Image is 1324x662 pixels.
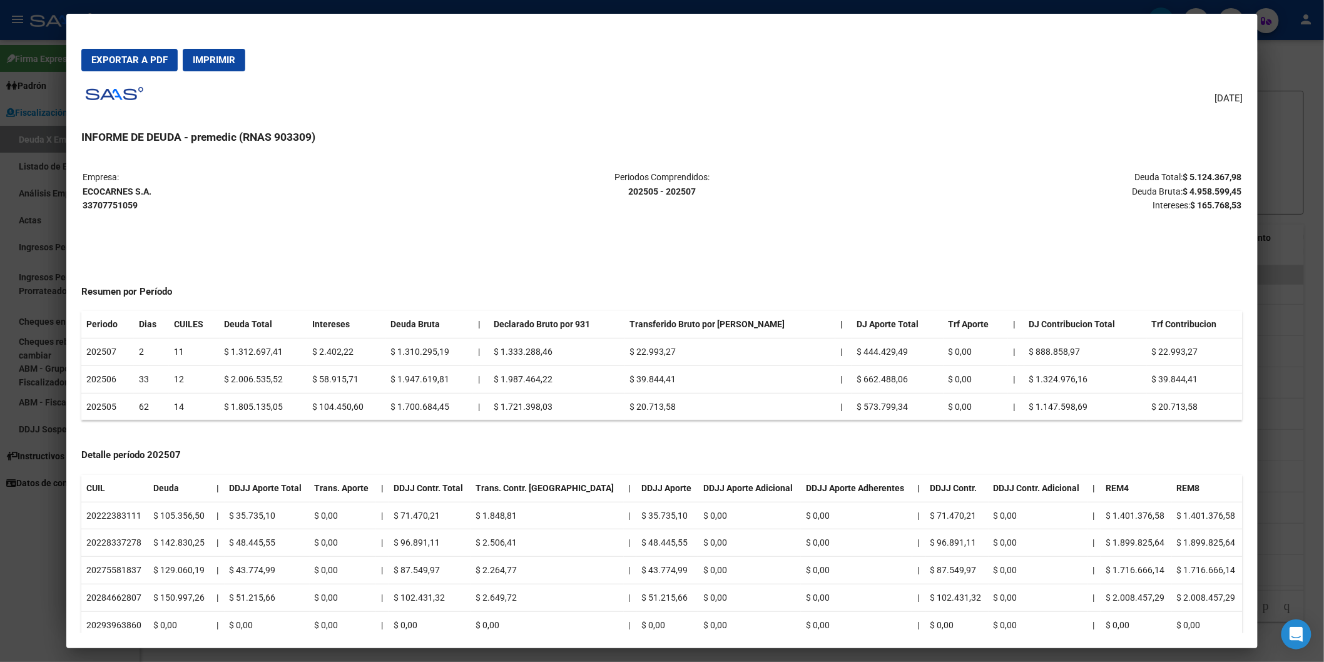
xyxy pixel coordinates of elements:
th: Trf Contribucion [1147,311,1243,338]
th: CUIL [81,475,148,502]
td: | [376,557,389,584]
td: $ 0,00 [698,611,801,639]
td: | [624,584,637,611]
td: $ 0,00 [1101,611,1171,639]
span: Exportar a PDF [91,54,168,66]
td: $ 0,00 [310,584,376,611]
td: | [211,557,225,584]
td: | [1088,557,1101,584]
th: Periodo [81,311,134,338]
th: DDJJ Contr. Total [389,475,471,502]
td: $ 0,00 [698,557,801,584]
td: | [835,393,852,420]
p: Empresa: [83,170,468,213]
td: $ 2.506,41 [471,529,623,557]
td: $ 35.735,10 [636,502,698,529]
td: $ 1.947.619,81 [385,365,473,393]
td: $ 43.774,99 [636,557,698,584]
th: | [912,475,925,502]
td: 20284662807 [81,584,148,611]
td: $ 20.713,58 [1147,393,1243,420]
td: $ 0,00 [801,611,912,639]
td: | [211,502,225,529]
td: | [211,584,225,611]
td: $ 0,00 [989,557,1088,584]
td: 202507 [81,339,134,366]
th: DDJJ Aporte Adicional [698,475,801,502]
h4: Resumen por Período [81,285,1243,299]
td: | [912,584,925,611]
td: $ 1.987.464,22 [489,365,625,393]
td: $ 1.312.697,41 [220,339,307,366]
td: 20222383111 [81,502,148,529]
td: | [1088,584,1101,611]
td: 62 [134,393,169,420]
td: $ 48.445,55 [636,529,698,557]
td: $ 51.215,66 [636,584,698,611]
td: | [376,584,389,611]
strong: ECOCARNES S.A. 33707751059 [83,186,151,211]
strong: 202505 - 202507 [628,186,696,196]
td: | [211,611,225,639]
td: | [1088,611,1101,639]
span: Imprimir [193,54,235,66]
td: $ 96.891,11 [389,529,471,557]
td: $ 2.649,72 [471,584,623,611]
td: $ 2.402,22 [307,339,385,366]
strong: $ 4.958.599,45 [1183,186,1241,196]
td: $ 0,00 [989,584,1088,611]
td: $ 0,00 [944,393,1008,420]
td: $ 662.488,06 [852,365,944,393]
td: $ 71.470,21 [389,502,471,529]
th: | [376,475,389,502]
td: | [473,365,489,393]
h4: Detalle período 202507 [81,448,1243,462]
td: $ 1.716.666,14 [1172,557,1243,584]
td: 2 [134,339,169,366]
td: | [912,529,925,557]
th: DDJJ Aporte Total [225,475,310,502]
td: 33 [134,365,169,393]
td: $ 0,00 [225,611,310,639]
td: $ 0,00 [989,502,1088,529]
td: $ 0,00 [698,529,801,557]
td: $ 0,00 [801,584,912,611]
td: $ 2.264,77 [471,557,623,584]
th: | [1008,393,1024,420]
td: $ 51.215,66 [225,584,310,611]
td: $ 1.848,81 [471,502,623,529]
td: $ 22.993,27 [1147,339,1243,366]
td: $ 2.008.457,29 [1101,584,1171,611]
td: $ 1.899.825,64 [1101,529,1171,557]
td: | [912,557,925,584]
span: [DATE] [1215,91,1243,106]
td: 202506 [81,365,134,393]
td: $ 0,00 [310,502,376,529]
td: 12 [169,365,219,393]
td: | [1088,529,1101,557]
td: | [624,557,637,584]
th: | [624,475,637,502]
td: $ 0,00 [148,611,211,639]
td: | [624,529,637,557]
td: $ 104.450,60 [307,393,385,420]
td: $ 1.716.666,14 [1101,557,1171,584]
td: $ 142.830,25 [148,529,211,557]
td: $ 0,00 [801,557,912,584]
td: $ 96.891,11 [925,529,989,557]
td: $ 35.735,10 [225,502,310,529]
strong: $ 5.124.367,98 [1183,172,1241,182]
th: | [211,475,225,502]
th: Intereses [307,311,385,338]
td: 202505 [81,393,134,420]
th: CUILES [169,311,219,338]
td: 20293963860 [81,611,148,639]
td: | [912,502,925,529]
h3: INFORME DE DEUDA - premedic (RNAS 903309) [81,129,1243,145]
th: Transferido Bruto por [PERSON_NAME] [625,311,836,338]
td: $ 58.915,71 [307,365,385,393]
th: | [1088,475,1101,502]
td: $ 444.429,49 [852,339,944,366]
td: $ 0,00 [389,611,471,639]
th: | [1008,311,1024,338]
